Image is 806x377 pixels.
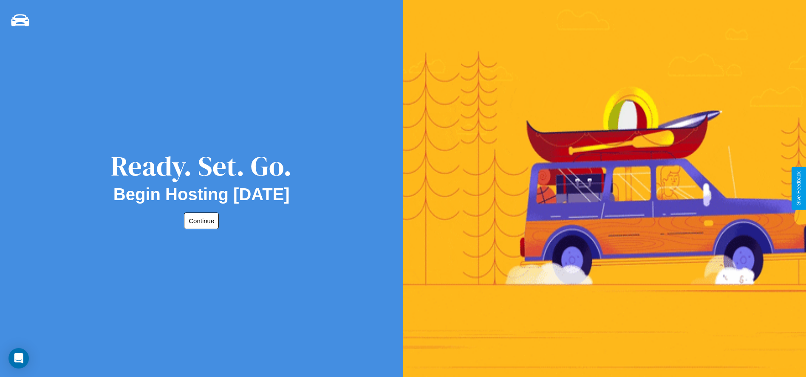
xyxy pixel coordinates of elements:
div: Ready. Set. Go. [111,147,292,185]
div: Give Feedback [796,171,802,206]
div: Open Intercom Messenger [8,348,29,368]
button: Continue [184,213,219,229]
h2: Begin Hosting [DATE] [113,185,290,204]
